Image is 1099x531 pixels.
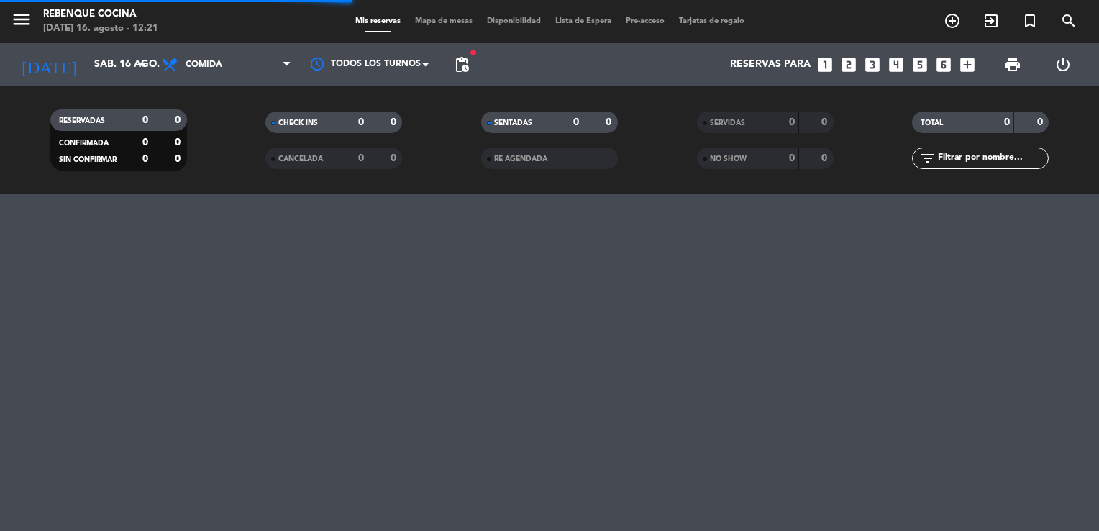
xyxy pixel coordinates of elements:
[619,17,672,25] span: Pre-acceso
[1049,9,1088,33] span: BUSCAR
[710,119,745,127] span: SERVIDAS
[59,156,117,163] span: SIN CONFIRMAR
[358,117,364,127] strong: 0
[863,55,882,74] i: looks_3
[358,153,364,163] strong: 0
[789,117,795,127] strong: 0
[408,17,480,25] span: Mapa de mesas
[142,154,148,164] strong: 0
[278,119,318,127] span: CHECK INS
[278,155,323,163] span: CANCELADA
[710,155,747,163] span: NO SHOW
[59,117,105,124] span: RESERVADAS
[1054,56,1072,73] i: power_settings_new
[494,155,547,163] span: RE AGENDADA
[816,55,834,74] i: looks_one
[821,117,830,127] strong: 0
[934,55,953,74] i: looks_6
[919,150,936,167] i: filter_list
[606,117,614,127] strong: 0
[391,117,399,127] strong: 0
[1004,56,1021,73] span: print
[573,117,579,127] strong: 0
[11,49,87,81] i: [DATE]
[958,55,977,74] i: add_box
[480,17,548,25] span: Disponibilidad
[921,119,943,127] span: TOTAL
[1037,117,1046,127] strong: 0
[972,9,1011,33] span: WALK IN
[142,115,148,125] strong: 0
[43,7,158,22] div: Rebenque Cocina
[43,22,158,36] div: [DATE] 16. agosto - 12:21
[175,137,183,147] strong: 0
[730,59,811,71] span: Reservas para
[175,115,183,125] strong: 0
[142,137,148,147] strong: 0
[936,150,1048,166] input: Filtrar por nombre...
[548,17,619,25] span: Lista de Espera
[887,55,906,74] i: looks_4
[453,56,470,73] span: pending_actions
[1004,117,1010,127] strong: 0
[1021,12,1039,29] i: turned_in_not
[672,17,752,25] span: Tarjetas de regalo
[494,119,532,127] span: SENTADAS
[59,140,109,147] span: CONFIRMADA
[134,56,151,73] i: arrow_drop_down
[933,9,972,33] span: RESERVAR MESA
[391,153,399,163] strong: 0
[821,153,830,163] strong: 0
[348,17,408,25] span: Mis reservas
[839,55,858,74] i: looks_two
[469,48,478,57] span: fiber_manual_record
[982,12,1000,29] i: exit_to_app
[911,55,929,74] i: looks_5
[789,153,795,163] strong: 0
[175,154,183,164] strong: 0
[1011,9,1049,33] span: Reserva especial
[11,9,32,30] i: menu
[11,9,32,35] button: menu
[1038,43,1088,86] div: LOG OUT
[186,60,222,70] span: Comida
[1060,12,1077,29] i: search
[944,12,961,29] i: add_circle_outline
